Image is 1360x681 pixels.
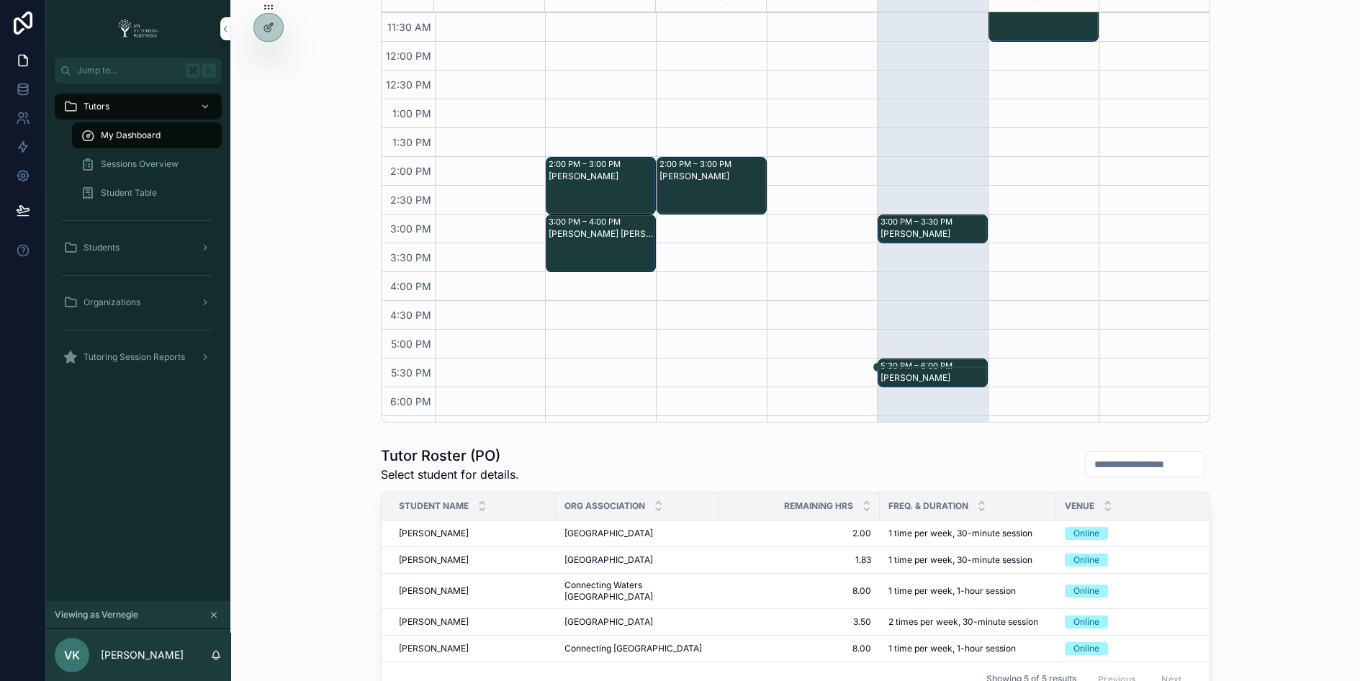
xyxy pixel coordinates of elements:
[1065,527,1211,540] a: Online
[77,65,180,76] span: Jump to...
[888,643,1048,654] a: 1 time per week, 1-hour session
[72,122,222,148] a: My Dashboard
[381,446,519,466] h1: Tutor Roster (PO)
[546,215,655,271] div: 3:00 PM – 4:00 PM[PERSON_NAME] [PERSON_NAME]
[382,50,435,62] span: 12:00 PM
[387,338,435,350] span: 5:00 PM
[878,215,987,243] div: 3:00 PM – 3:30 PM[PERSON_NAME]
[888,528,1032,539] span: 1 time per week, 30-minute session
[1065,554,1211,567] a: Online
[84,297,140,308] span: Organizations
[399,585,547,597] a: [PERSON_NAME]
[888,585,1016,597] span: 1 time per week, 1-hour session
[387,165,435,177] span: 2:00 PM
[881,372,986,384] div: [PERSON_NAME]
[64,646,80,664] span: VK
[888,585,1048,597] a: 1 time per week, 1-hour session
[881,216,956,227] div: 3:00 PM – 3:30 PM
[888,554,1032,566] span: 1 time per week, 30-minute session
[1073,527,1099,540] div: Online
[727,554,871,566] a: 1.83
[878,359,987,387] div: 5:30 PM – 6:00 PM[PERSON_NAME]
[888,616,1038,628] span: 2 times per week, 30-minute session
[1073,642,1099,655] div: Online
[113,17,163,40] img: App logo
[46,84,230,389] div: scrollable content
[727,528,871,539] a: 2.00
[888,616,1048,628] a: 2 times per week, 30-minute session
[387,251,435,263] span: 3:30 PM
[381,466,519,483] span: Select student for details.
[399,616,547,628] a: [PERSON_NAME]
[399,585,469,597] span: [PERSON_NAME]
[564,554,710,566] a: [GEOGRAPHIC_DATA]
[84,101,109,112] span: Tutors
[564,579,710,603] a: Connecting Waters [GEOGRAPHIC_DATA]
[72,151,222,177] a: Sessions Overview
[549,171,654,182] div: [PERSON_NAME]
[55,344,222,370] a: Tutoring Session Reports
[203,65,215,76] span: K
[549,216,624,227] div: 3:00 PM – 4:00 PM
[888,643,1016,654] span: 1 time per week, 1-hour session
[399,643,547,654] a: [PERSON_NAME]
[399,528,547,539] a: [PERSON_NAME]
[1065,642,1211,655] a: Online
[399,554,469,566] span: [PERSON_NAME]
[564,616,710,628] a: [GEOGRAPHIC_DATA]
[101,648,184,662] p: [PERSON_NAME]
[384,21,435,33] span: 11:30 AM
[1073,615,1099,628] div: Online
[564,528,710,539] a: [GEOGRAPHIC_DATA]
[101,158,179,170] span: Sessions Overview
[55,235,222,261] a: Students
[888,528,1048,539] a: 1 time per week, 30-minute session
[387,194,435,206] span: 2:30 PM
[84,351,185,363] span: Tutoring Session Reports
[389,107,435,119] span: 1:00 PM
[55,58,222,84] button: Jump to...K
[881,228,986,240] div: [PERSON_NAME]
[564,528,653,539] span: [GEOGRAPHIC_DATA]
[727,616,871,628] a: 3.50
[564,616,653,628] span: [GEOGRAPHIC_DATA]
[727,585,871,597] a: 8.00
[1065,500,1094,512] span: Venue
[399,554,547,566] a: [PERSON_NAME]
[564,554,653,566] span: [GEOGRAPHIC_DATA]
[387,309,435,321] span: 4:30 PM
[382,78,435,91] span: 12:30 PM
[1065,615,1211,628] a: Online
[84,242,120,253] span: Students
[659,171,765,182] div: [PERSON_NAME]
[399,528,469,539] span: [PERSON_NAME]
[55,94,222,119] a: Tutors
[564,500,645,512] span: Org Association
[1073,585,1099,597] div: Online
[101,130,161,141] span: My Dashboard
[549,228,654,240] div: [PERSON_NAME] [PERSON_NAME]
[399,616,469,628] span: [PERSON_NAME]
[55,289,222,315] a: Organizations
[1065,585,1211,597] a: Online
[55,609,138,621] span: Viewing as Vernegie
[101,187,157,199] span: Student Table
[549,158,624,170] div: 2:00 PM – 3:00 PM
[399,500,469,512] span: Student Name
[564,643,710,654] a: Connecting [GEOGRAPHIC_DATA]
[888,500,968,512] span: Freq. & Duration
[881,360,956,371] div: 5:30 PM – 6:00 PM
[387,366,435,379] span: 5:30 PM
[727,643,871,654] a: 8.00
[387,222,435,235] span: 3:00 PM
[657,158,766,214] div: 2:00 PM – 3:00 PM[PERSON_NAME]
[888,554,1048,566] a: 1 time per week, 30-minute session
[564,643,702,654] span: Connecting [GEOGRAPHIC_DATA]
[389,136,435,148] span: 1:30 PM
[546,158,655,214] div: 2:00 PM – 3:00 PM[PERSON_NAME]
